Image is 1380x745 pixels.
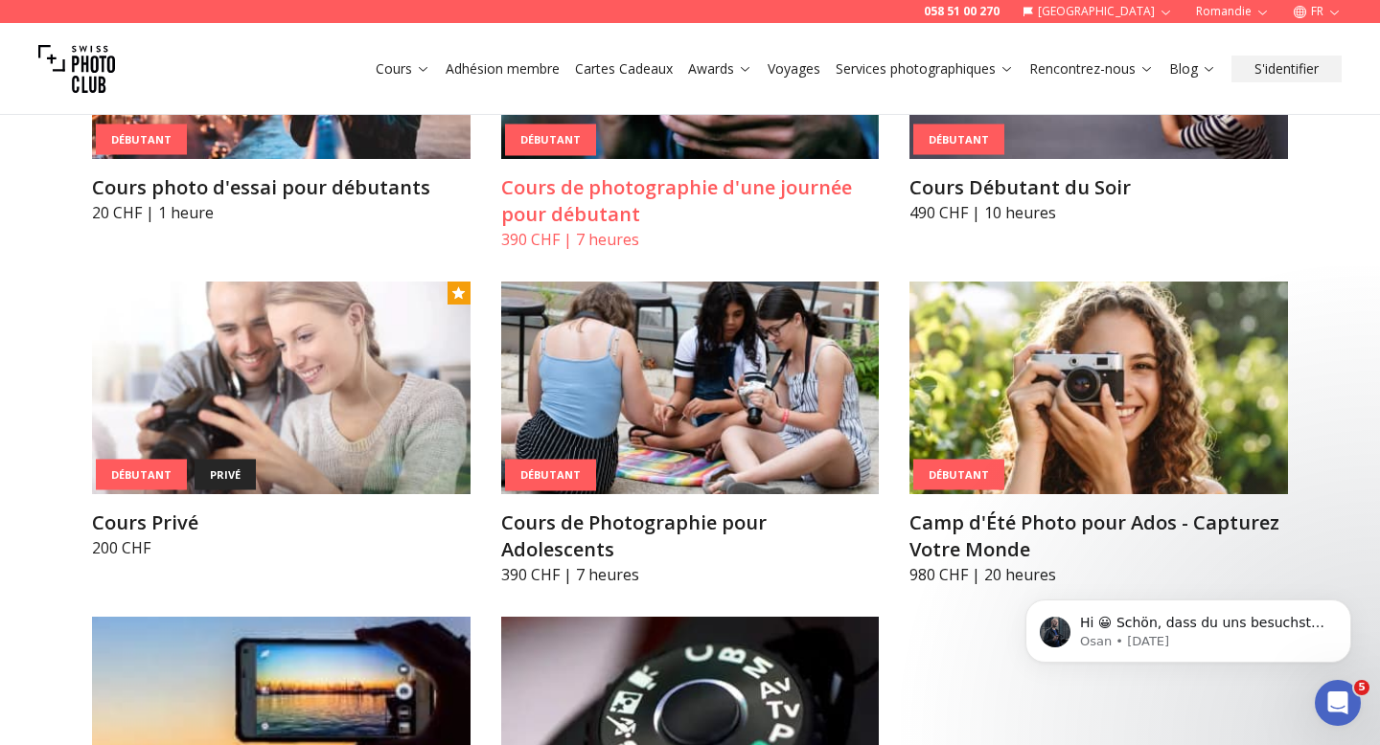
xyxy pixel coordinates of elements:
[368,56,438,82] button: Cours
[913,459,1004,490] div: Débutant
[92,509,471,536] h3: Cours Privé
[688,59,752,79] a: Awards
[195,459,256,490] div: privé
[909,201,1288,224] p: 490 CHF | 10 heures
[501,563,880,586] p: 390 CHF | 7 heures
[909,282,1288,494] img: Camp d'Été Photo pour Ados - Capturez Votre Monde
[680,56,760,82] button: Awards
[575,59,673,79] a: Cartes Cadeaux
[997,559,1380,693] iframe: Intercom notifications message
[501,174,880,228] h3: Cours de photographie d'une journée pour débutant
[760,56,828,82] button: Voyages
[92,201,471,224] p: 20 CHF | 1 heure
[505,124,596,156] div: Débutant
[836,59,1014,79] a: Services photographiques
[924,4,1000,19] a: 058 51 00 270
[913,124,1004,155] div: Débutant
[92,282,471,559] a: Cours PrivéDébutantprivéCours Privé200 CHF
[909,282,1288,586] a: Camp d'Été Photo pour Ados - Capturez Votre MondeDébutantCamp d'Été Photo pour Ados - Capturez Vo...
[828,56,1022,82] button: Services photographiques
[96,124,187,155] div: Débutant
[501,282,880,586] a: Cours de Photographie pour AdolescentsDébutantCours de Photographie pour Adolescents390 CHF | 7 h...
[96,459,187,490] div: Débutant
[92,282,471,494] img: Cours Privé
[1169,59,1216,79] a: Blog
[501,228,880,251] p: 390 CHF | 7 heures
[909,509,1288,563] h3: Camp d'Été Photo pour Ados - Capturez Votre Monde
[376,59,430,79] a: Cours
[501,509,880,563] h3: Cours de Photographie pour Adolescents
[1231,56,1342,82] button: S'identifier
[1354,680,1369,695] span: 5
[909,563,1288,586] p: 980 CHF | 20 heures
[567,56,680,82] button: Cartes Cadeaux
[438,56,567,82] button: Adhésion membre
[909,174,1288,201] h3: Cours Débutant du Soir
[768,59,820,79] a: Voyages
[1029,59,1154,79] a: Rencontrez-nous
[505,460,596,491] div: Débutant
[446,59,560,79] a: Adhésion membre
[92,174,471,201] h3: Cours photo d'essai pour débutants
[1022,56,1161,82] button: Rencontrez-nous
[1161,56,1224,82] button: Blog
[92,536,471,559] p: 200 CHF
[38,31,115,107] img: Swiss photo club
[501,282,880,494] img: Cours de Photographie pour Adolescents
[1315,680,1361,726] iframe: Intercom live chat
